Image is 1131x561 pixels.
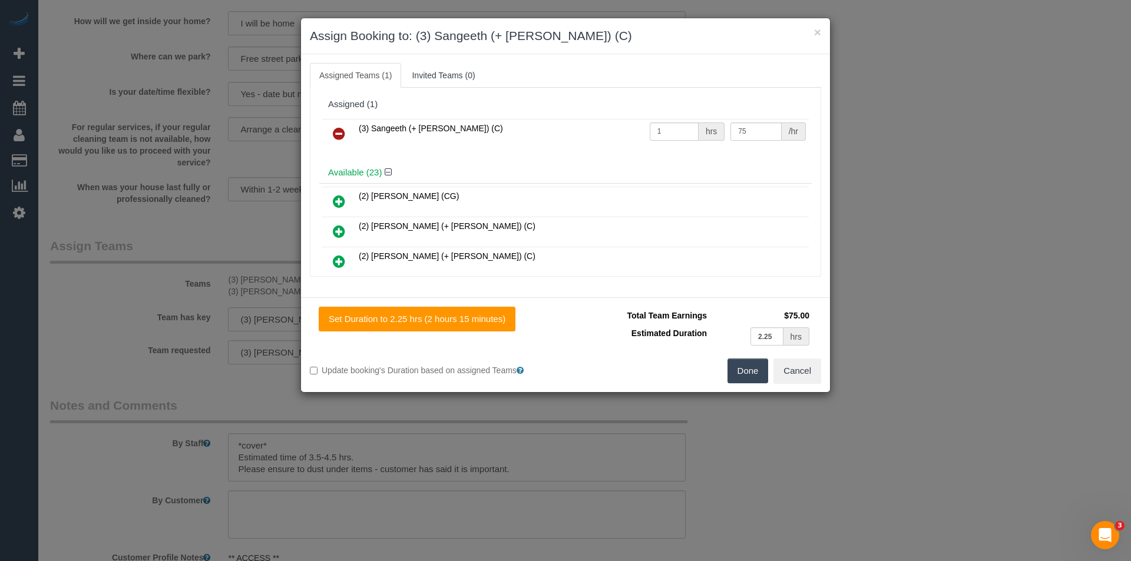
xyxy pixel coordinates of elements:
div: hrs [783,327,809,346]
button: × [814,26,821,38]
span: 3 [1115,521,1125,530]
span: (2) [PERSON_NAME] (+ [PERSON_NAME]) (C) [359,221,535,231]
div: /hr [782,122,806,141]
span: (2) [PERSON_NAME] (CG) [359,191,459,201]
button: Done [727,358,769,383]
td: Total Team Earnings [574,307,710,324]
button: Cancel [773,358,821,383]
input: Update booking's Duration based on assigned Teams [310,367,318,374]
div: Assigned (1) [328,99,803,109]
h3: Assign Booking to: (3) Sangeeth (+ [PERSON_NAME]) (C) [310,27,821,45]
button: Set Duration to 2.25 hrs (2 hours 15 minutes) [319,307,515,331]
span: (3) Sangeeth (+ [PERSON_NAME]) (C) [359,124,503,133]
a: Assigned Teams (1) [310,63,401,88]
iframe: Intercom live chat [1091,521,1119,549]
a: Invited Teams (0) [402,63,484,88]
label: Update booking's Duration based on assigned Teams [310,364,557,376]
span: (2) [PERSON_NAME] (+ [PERSON_NAME]) (C) [359,251,535,261]
h4: Available (23) [328,168,803,178]
div: hrs [699,122,725,141]
td: $75.00 [710,307,812,324]
span: Estimated Duration [631,328,707,338]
